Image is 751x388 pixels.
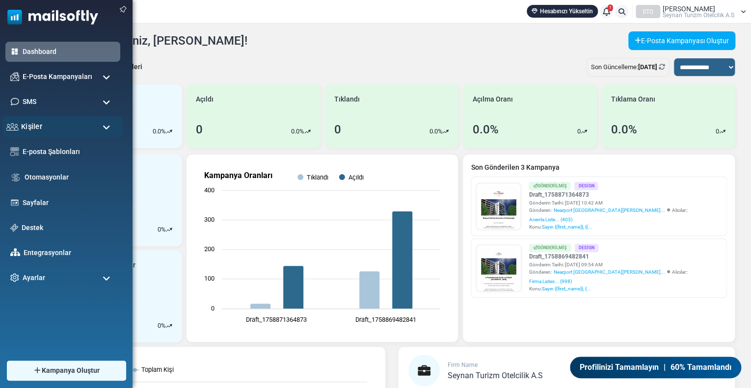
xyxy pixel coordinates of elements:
[43,276,278,301] p: İş seyahatlerinizde veya misafirlerinizin konforlu konaklamasında en önemli nokta lokasyon ve hiz...
[24,248,115,258] a: Entegrasyonlar
[67,309,251,317] strong: Nearport [GEOGRAPHIC_DATA][PERSON_NAME]
[529,268,722,285] div: Gönderen: Alıcılar::
[23,273,45,283] span: Ayarlar
[153,127,166,136] p: 0.0%
[529,244,571,252] div: Gönderilmiş
[529,199,722,207] div: Gönderim Tarihi: [DATE] 10:42 AM
[541,224,592,230] span: Sayın {(first_name)}, {(...
[529,261,722,268] div: Gönderim Tarihi: [DATE] 09:54 AM
[10,172,21,183] img: workflow.svg
[204,186,215,194] text: 400
[23,198,115,208] a: Sayfalar
[636,5,660,18] div: STO
[194,162,450,334] svg: Kampanya Oranları
[527,5,598,18] a: Hesabınızı Yükseltin
[611,94,655,104] span: Tıklama Oranı
[529,223,722,231] div: Konu:
[43,282,278,295] p: Sayın {(iş ortağımız)},
[196,94,214,104] span: Açıldı
[158,225,161,234] p: 0
[23,47,115,57] a: Dashboard
[158,225,172,234] div: %
[158,321,172,331] div: %
[158,321,161,331] p: 0
[10,97,19,106] img: sms-icon.png
[21,121,42,132] span: Kişiler
[529,190,722,199] a: Draft_1758871364873
[472,94,512,104] span: Açılma Oranı
[10,147,19,156] img: email-templates-icon.svg
[43,314,278,364] p: Nearport [GEOGRAPHIC_DATA][PERSON_NAME] olarak, [PERSON_NAME][GEOGRAPHIC_DATA]’na ve organize san...
[448,371,543,380] span: Seynan Turi̇zm Otelci̇li̇k A.S
[471,162,727,173] a: Son Gönderilen 3 Kampanya
[529,216,572,223] a: Acenta Liste... (403)
[307,174,328,181] text: Tıklandı
[204,216,215,223] text: 300
[10,273,19,282] img: settings-icon.svg
[204,171,272,180] text: Kampanya Oranları
[529,285,722,292] div: Konu:
[448,372,543,380] a: Seynan Turi̇zm Otelci̇li̇k A.S
[600,5,613,18] a: 1
[611,121,637,138] div: 0.0%
[22,223,115,233] a: Destek
[529,278,572,285] a: Firma Listes... (998)
[542,286,591,291] span: Sayın {(first_name)}, {...
[10,47,19,56] img: dashboard-icon-active.svg
[663,5,715,12] span: [PERSON_NAME]
[43,251,278,263] strong: Nearport Hotel’den Acentelere Özel Avantajlar
[472,121,498,138] div: 0.0%
[429,127,442,136] p: 0.0%
[43,307,278,345] p: , havalimanına yürüme mesafesindeki konumu ve kurumsal ağırlıklı konaklamalarıyla iş dünyasında t...
[10,72,19,81] img: campaigns-icon.png
[23,147,115,157] a: E-posta Şablonları
[608,4,613,11] span: 1
[553,207,665,214] span: Nearport [GEOGRAPHIC_DATA][PERSON_NAME]...
[246,316,307,323] text: Draft_1758871364873
[23,97,36,107] span: SMS
[529,182,570,190] div: Gönderilmiş
[664,362,666,373] span: |
[355,316,416,323] text: Draft_1758869482841
[166,380,228,388] strong: 1 gece kick back
[196,121,203,138] div: 0
[25,172,115,182] a: Otomasyonlar
[211,305,215,312] text: 0
[102,360,218,368] strong: Acentelere Özel Avantajlarımız:
[334,121,341,138] div: 0
[638,63,657,71] b: [DATE]
[577,127,581,136] p: 0
[716,127,719,136] p: 0
[628,31,735,50] a: E-Posta Kampanyası Oluştur
[569,357,742,378] a: Profilinizi Tamamlayın | 60% Tamamlandı
[10,224,18,232] img: support-icon.svg
[554,268,665,276] span: Nearport [GEOGRAPHIC_DATA][PERSON_NAME]...
[63,230,258,258] strong: İş Seyahatlerinizde Konfor ve Kolaylık [GEOGRAPHIC_DATA]
[663,12,734,18] span: Seynan Turi̇zm Otelci̇li̇k A.S
[204,245,215,253] text: 200
[48,34,247,48] h4: Tekrar hoş geldiniz, [PERSON_NAME]!
[141,366,174,373] text: Toplam Kişi
[348,174,363,181] text: Açıldı
[659,63,665,71] a: Refresh Stats
[574,182,598,190] div: Design
[204,275,215,282] text: 100
[575,244,598,252] div: Design
[671,362,732,373] span: 60% Tamamlandı
[6,123,19,130] img: contacts-icon.svg
[42,365,100,376] span: Kampanya Oluştur
[579,362,659,373] span: Profilinizi Tamamlayın
[529,207,722,223] div: Gönderen: Alıcılar::
[448,362,478,368] span: Firm Name
[587,58,670,77] div: Son Güncelleme:
[10,198,19,207] img: landing_pages.svg
[636,5,746,18] a: STO [PERSON_NAME] Seynan Turi̇zm Otelci̇li̇k A.S
[334,94,360,104] span: Tıklandı
[291,127,304,136] p: 0.0%
[529,252,722,261] a: Draft_1758869482841
[23,72,92,82] span: E-Posta Kampanyaları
